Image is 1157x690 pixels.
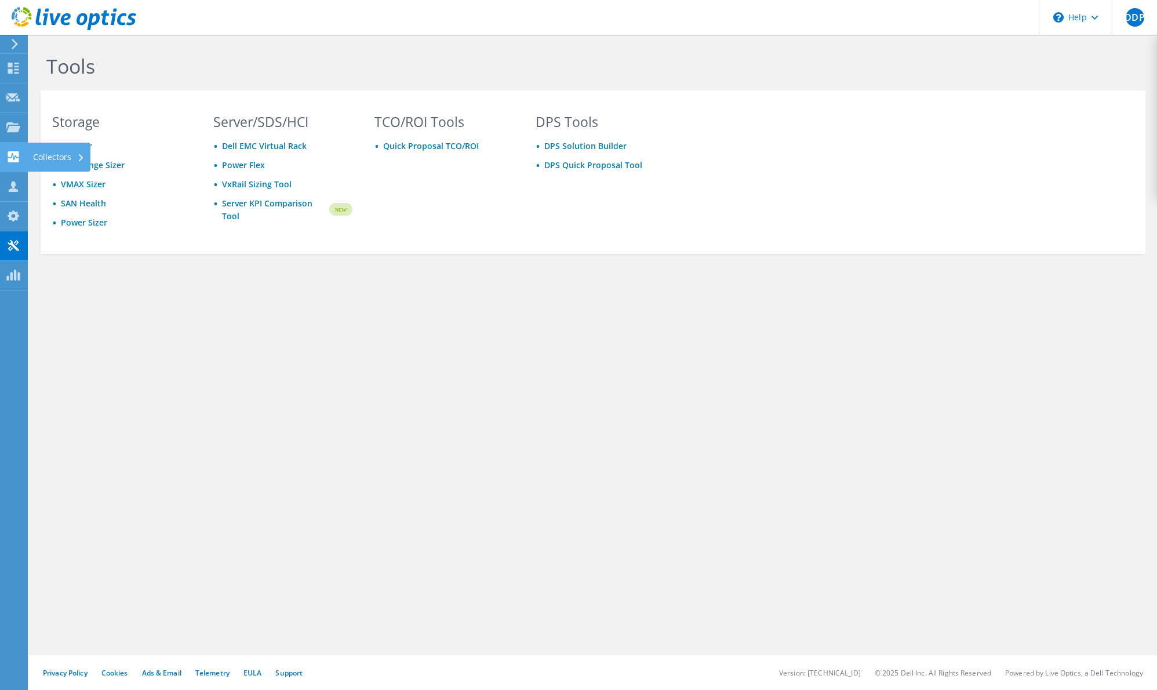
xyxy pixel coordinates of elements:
h3: Storage [52,115,191,128]
a: Privacy Policy [43,668,88,678]
li: Powered by Live Optics, a Dell Technology [1005,668,1143,678]
div: Collectors [27,143,90,172]
a: Power Flex [222,159,265,170]
a: Quick Proposal TCO/ROI [383,140,479,151]
a: Mid-Range Sizer [61,159,125,170]
a: Server KPI Comparison Tool [222,197,328,223]
a: DPS Solution Builder [544,140,627,151]
a: Telemetry [195,668,230,678]
a: Dell EMC Virtual Rack [222,140,307,151]
li: © 2025 Dell Inc. All Rights Reserved [875,668,991,678]
img: new-badge.svg [328,196,352,223]
svg: \n [1053,12,1064,23]
a: EULA [243,668,261,678]
h3: TCO/ROI Tools [374,115,514,128]
span: DDP [1126,8,1144,27]
a: Cookies [101,668,128,678]
a: DPS Quick Proposal Tool [544,159,642,170]
a: X2 Sizer [61,140,92,151]
a: SAN Health [61,198,106,209]
a: VxRail Sizing Tool [222,179,292,190]
a: Support [275,668,303,678]
h3: DPS Tools [536,115,675,128]
a: VMAX Sizer [61,179,105,190]
li: Version: [TECHNICAL_ID] [779,668,861,678]
a: Power Sizer [61,217,107,228]
a: Ads & Email [142,668,181,678]
h3: Server/SDS/HCI [213,115,352,128]
h1: Tools [46,54,829,78]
